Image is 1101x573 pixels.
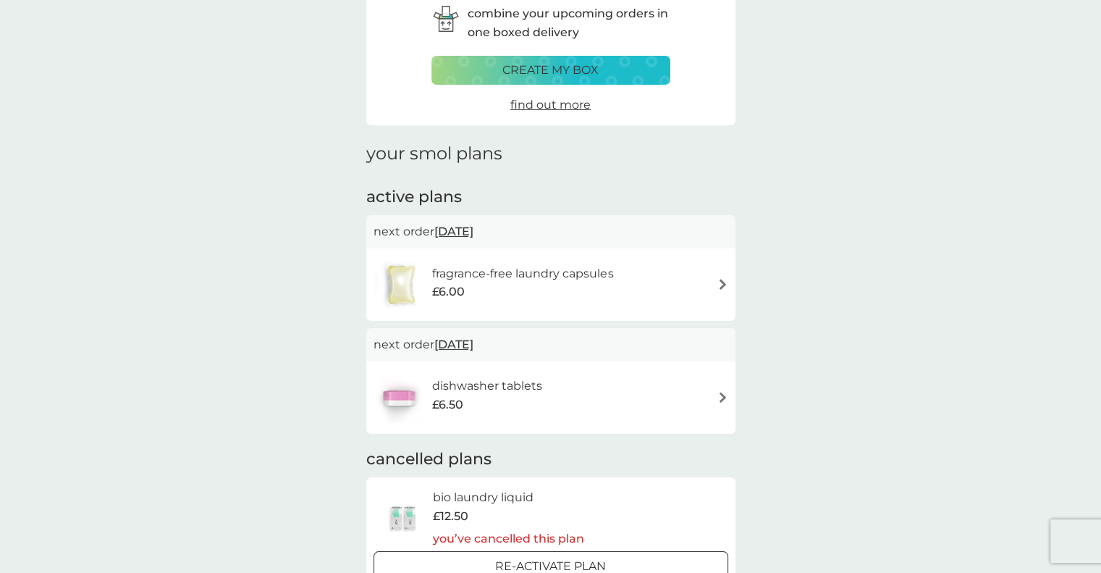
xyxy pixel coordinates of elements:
span: [DATE] [434,330,473,359]
img: fragrance-free laundry capsules [374,259,429,310]
p: combine your upcoming orders in one boxed delivery [468,4,670,41]
p: create my box [502,61,599,80]
img: arrow right [717,392,728,403]
p: next order [374,335,728,354]
a: find out more [510,96,591,114]
h6: dishwasher tablets [432,377,542,396]
p: next order [374,222,728,241]
img: dishwasher tablets [374,372,424,423]
h6: fragrance-free laundry capsules [432,264,613,283]
span: £12.50 [433,507,468,526]
img: bio laundry liquid [374,493,433,543]
h2: cancelled plans [366,448,735,471]
h1: your smol plans [366,143,735,164]
button: create my box [431,56,670,85]
h2: active plans [366,186,735,209]
p: you’ve cancelled this plan [433,530,584,548]
span: £6.50 [432,396,463,414]
span: [DATE] [434,217,473,246]
h6: bio laundry liquid [433,488,584,507]
span: find out more [510,98,591,112]
span: £6.00 [432,283,465,301]
img: arrow right [717,279,728,290]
